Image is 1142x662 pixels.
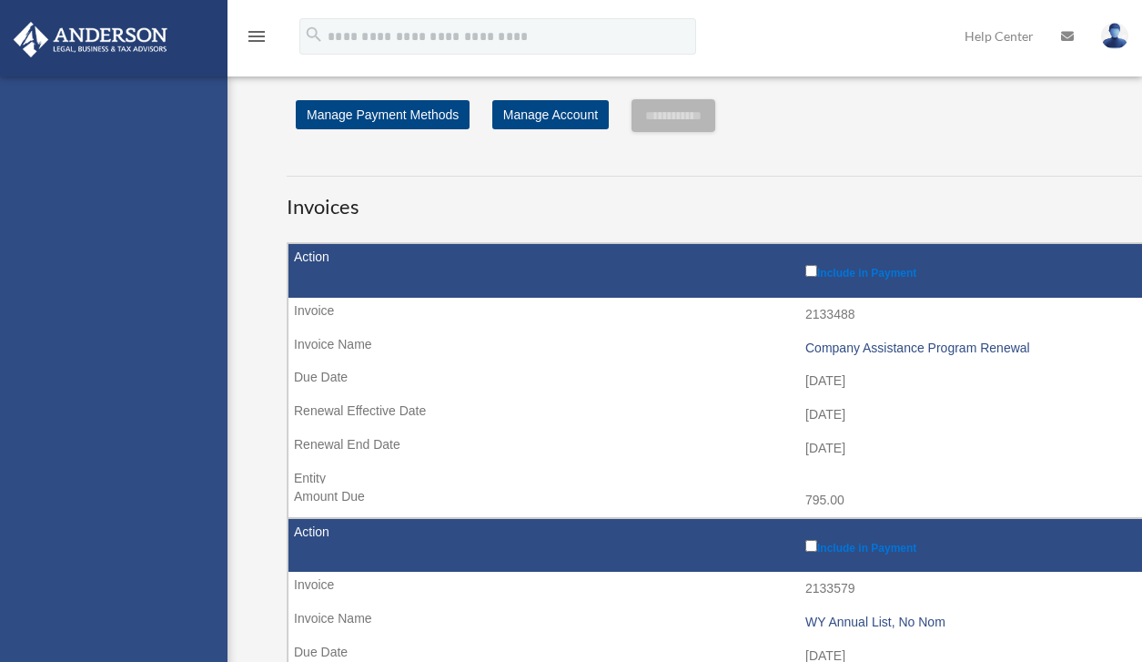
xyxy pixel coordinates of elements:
[492,100,609,129] a: Manage Account
[1101,23,1128,49] img: User Pic
[246,25,268,47] i: menu
[8,22,173,57] img: Anderson Advisors Platinum Portal
[304,25,324,45] i: search
[246,32,268,47] a: menu
[296,100,470,129] a: Manage Payment Methods
[805,540,817,552] input: Include in Payment
[805,265,817,277] input: Include in Payment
